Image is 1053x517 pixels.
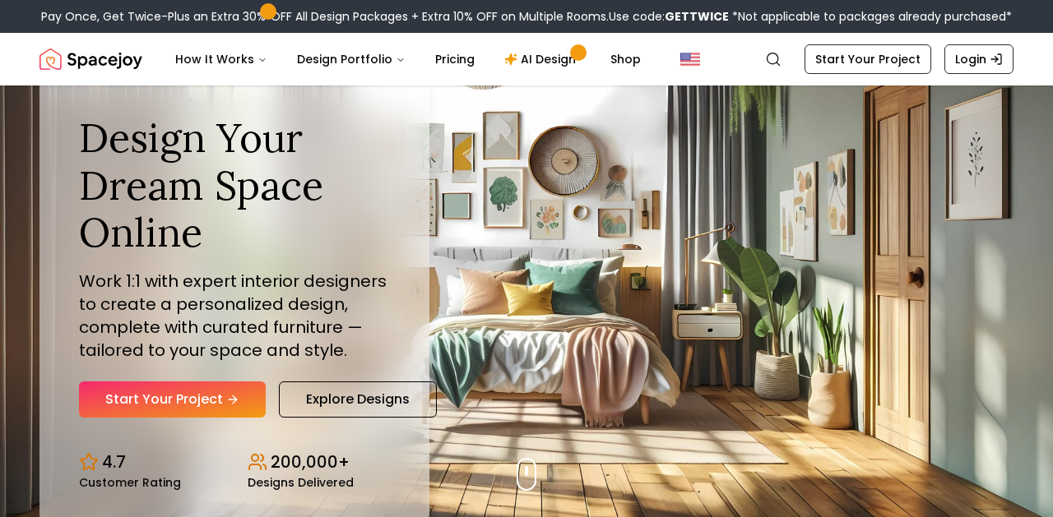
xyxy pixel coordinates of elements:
div: Design stats [79,437,390,488]
nav: Main [162,43,654,76]
h1: Design Your Dream Space Online [79,114,390,256]
p: 4.7 [102,450,126,473]
a: Pricing [422,43,488,76]
b: GETTWICE [665,8,729,25]
a: Spacejoy [39,43,142,76]
div: Pay Once, Get Twice-Plus an Extra 30% OFF All Design Packages + Extra 10% OFF on Multiple Rooms. [41,8,1012,25]
a: AI Design [491,43,594,76]
p: 200,000+ [271,450,350,473]
a: Start Your Project [79,381,266,418]
a: Login [944,44,1014,74]
nav: Global [39,33,1014,85]
small: Designs Delivered [248,477,354,488]
span: *Not applicable to packages already purchased* [729,8,1012,25]
button: How It Works [162,43,281,76]
span: Use code: [609,8,729,25]
img: United States [680,49,700,69]
small: Customer Rating [79,477,181,488]
button: Design Portfolio [284,43,419,76]
img: Spacejoy Logo [39,43,142,76]
a: Start Your Project [805,44,931,74]
a: Explore Designs [279,381,437,418]
p: Work 1:1 with expert interior designers to create a personalized design, complete with curated fu... [79,270,390,362]
a: Shop [597,43,654,76]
